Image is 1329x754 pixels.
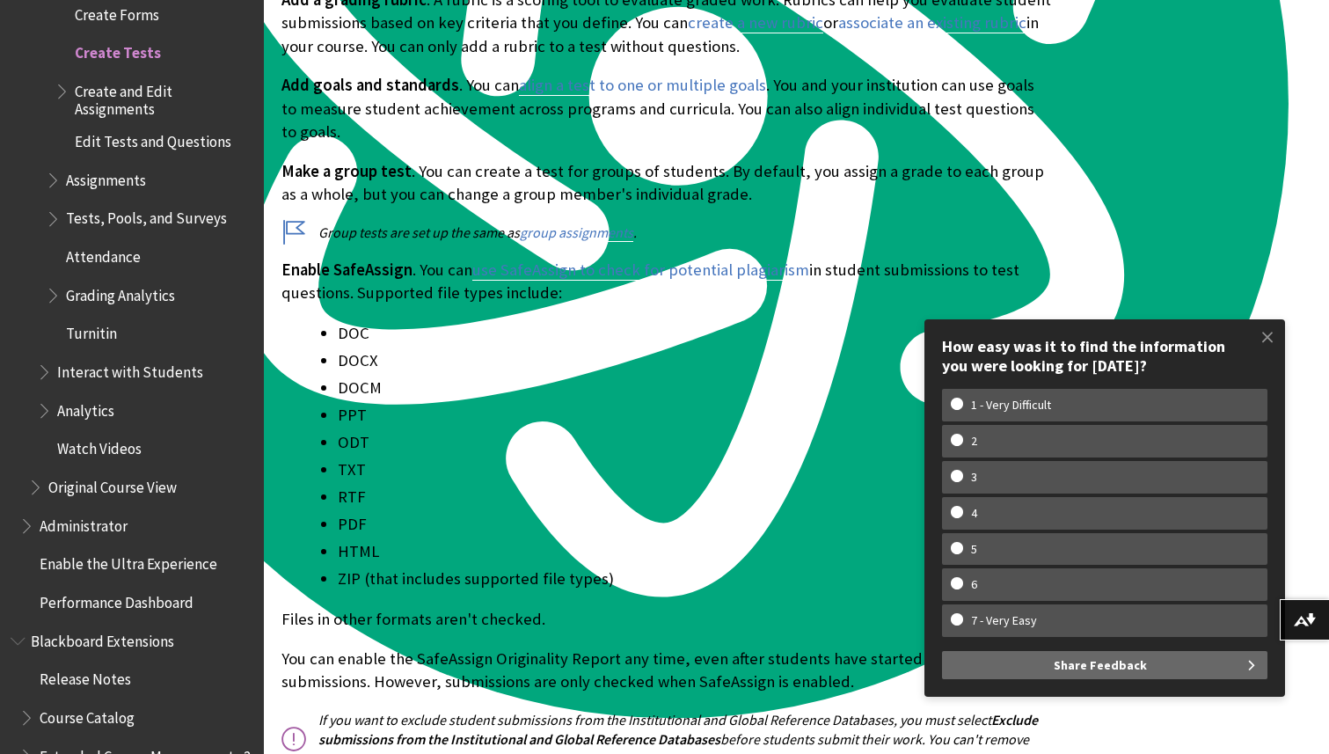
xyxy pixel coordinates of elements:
w-span: 2 [951,434,997,449]
span: Turnitin [66,319,117,343]
span: Create and Edit Assignments [75,77,252,118]
span: Assignments [66,165,146,189]
span: Edit Tests and Questions [75,127,231,150]
div: How easy was it to find the information you were looking for [DATE]? [942,337,1267,375]
span: Make a group test [281,161,412,181]
a: create a new rubric [688,12,823,33]
li: ZIP (that includes supported file types) [338,567,1051,591]
span: Tests, Pools, and Surveys [66,204,227,228]
span: Share Feedback [1054,651,1147,679]
a: group assignments [520,223,633,242]
span: Add goals and standards [281,75,459,95]
w-span: 6 [951,577,997,592]
button: Share Feedback [942,651,1267,679]
span: Release Notes [40,665,131,689]
p: You can enable the SafeAssign Originality Report any time, even after students have started their... [281,648,1051,693]
p: Group tests are set up the same as . [281,223,1051,242]
w-span: 5 [951,542,997,557]
span: Administrator [40,511,128,535]
span: Course Catalog [40,703,135,727]
span: Blackboard Extensions [31,626,174,650]
span: Create Tests [75,39,161,62]
a: align a test to one or multiple goals [519,75,766,96]
w-span: 3 [951,470,997,485]
li: DOCM [338,376,1051,400]
span: Performance Dashboard [40,588,194,611]
li: DOCX [338,348,1051,373]
span: Analytics [57,396,114,420]
li: PPT [338,403,1051,428]
li: RTF [338,485,1051,509]
p: . You can in student submissions to test questions. Supported file types include: [281,259,1051,304]
w-span: 4 [951,506,997,521]
p: . You can . You and your institution can use goals to measure student achievement across programs... [281,74,1051,143]
span: Watch Videos [57,435,142,458]
span: Enable SafeAssign [281,260,413,280]
a: use SafeAssign to check for potential plagiarism [472,260,809,281]
li: PDF [338,512,1051,537]
li: DOC [338,321,1051,346]
p: Files in other formats aren't checked. [281,608,1051,631]
span: Grading Analytics [66,281,175,304]
span: Interact with Students [57,357,203,381]
span: Original Course View [48,472,177,496]
w-span: 1 - Very Difficult [951,398,1071,413]
a: associate an existing rubric [838,12,1026,33]
span: Attendance [66,242,141,266]
span: Enable the Ultra Experience [40,550,217,574]
w-span: 7 - Very Easy [951,613,1057,628]
li: ODT [338,430,1051,455]
p: . You can create a test for groups of students. By default, you assign a grade to each group as a... [281,160,1051,206]
li: TXT [338,458,1051,482]
li: HTML [338,539,1051,564]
